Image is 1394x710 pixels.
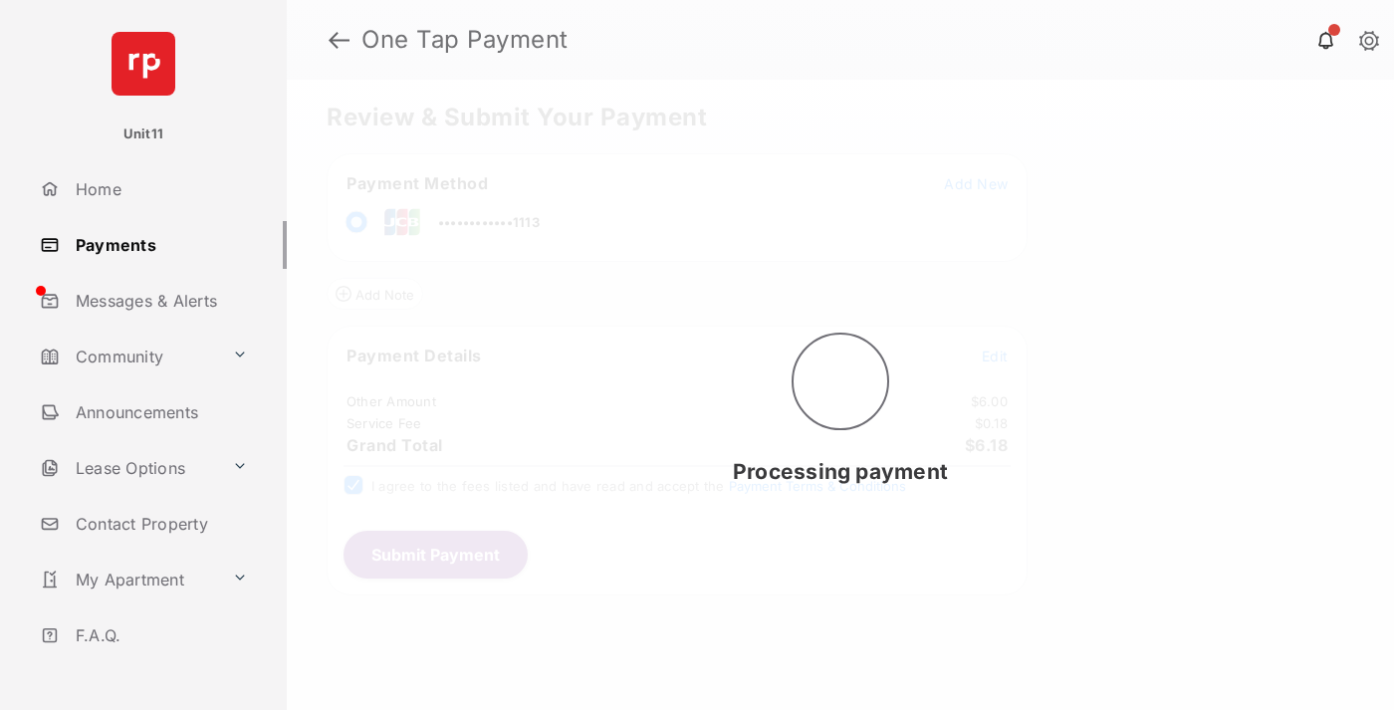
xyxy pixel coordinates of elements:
a: Payments [32,221,287,269]
a: Contact Property [32,500,287,548]
a: Lease Options [32,444,224,492]
a: Community [32,333,224,380]
a: Messages & Alerts [32,277,287,325]
span: Processing payment [733,459,948,484]
img: svg+xml;base64,PHN2ZyB4bWxucz0iaHR0cDovL3d3dy53My5vcmcvMjAwMC9zdmciIHdpZHRoPSI2NCIgaGVpZ2h0PSI2NC... [112,32,175,96]
a: Home [32,165,287,213]
a: My Apartment [32,556,224,603]
strong: One Tap Payment [361,28,569,52]
a: F.A.Q. [32,611,287,659]
p: Unit11 [123,124,164,144]
a: Announcements [32,388,287,436]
